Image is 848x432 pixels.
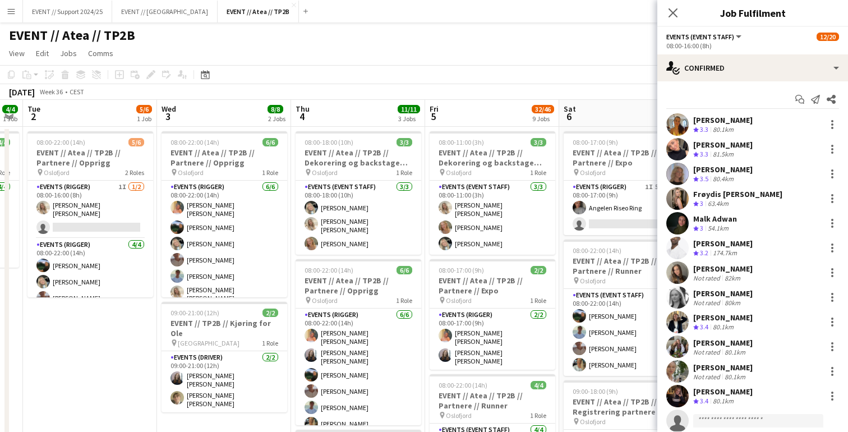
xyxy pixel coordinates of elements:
span: Jobs [60,48,77,58]
h3: EVENT // Atea // TP2B // Dekorering og backstage oppsett [430,148,555,168]
span: Oslofjord [44,168,70,177]
span: 5/6 [128,138,144,146]
app-card-role: Events (Rigger)6/608:00-22:00 (14h)[PERSON_NAME] [PERSON_NAME][PERSON_NAME][PERSON_NAME][PERSON_N... [162,181,287,307]
span: 4 [294,110,310,123]
div: [PERSON_NAME] [693,362,753,373]
div: 80.1km [711,125,736,135]
span: 3 [700,224,703,232]
h3: EVENT // Atea // TP2B // Partnere // Expo [564,148,689,168]
span: 5 [428,110,439,123]
div: 80.4km [711,174,736,184]
span: Oslofjord [312,296,338,305]
span: 2/2 [531,266,546,274]
div: [PERSON_NAME] [693,115,753,125]
h3: EVENT // Atea // TP2B // Dekorering og backstage oppsett [296,148,421,168]
span: 3 [700,199,703,208]
app-card-role: Events (Event Staff)3/308:00-11:00 (3h)[PERSON_NAME] [PERSON_NAME][PERSON_NAME][PERSON_NAME] [430,181,555,255]
h3: EVENT // Atea // TP2B // Partnere // Runner [430,390,555,411]
div: 9 Jobs [532,114,554,123]
a: Edit [31,46,53,61]
span: Oslofjord [446,411,472,420]
app-job-card: 08:00-17:00 (9h)1/2EVENT // Atea // TP2B // Partnere // Expo Oslofjord1 RoleEvents (Rigger)1I5A1/... [564,131,689,235]
app-card-role: Events (Rigger)1I1/208:00-16:00 (8h)[PERSON_NAME] [PERSON_NAME] [27,181,153,238]
span: 1 Role [396,168,412,177]
div: 82km [722,274,743,282]
app-card-role: Events (Rigger)2/208:00-17:00 (9h)[PERSON_NAME] [PERSON_NAME][PERSON_NAME] [PERSON_NAME] [430,309,555,370]
app-card-role: Events (Rigger)4/408:00-22:00 (14h)[PERSON_NAME][PERSON_NAME][PERSON_NAME] [27,238,153,325]
h3: EVENT // Atea // TP2B // Partnere // Opprigg [27,148,153,168]
span: 3.4 [700,323,708,331]
div: 1 Job [3,114,17,123]
app-card-role: Events (Driver)2/209:00-21:00 (12h)[PERSON_NAME] [PERSON_NAME][PERSON_NAME] [PERSON_NAME] [162,351,287,412]
div: Not rated [693,298,722,307]
h1: EVENT // Atea // TP2B [9,27,135,44]
div: 63.4km [706,199,731,209]
span: 08:00-22:00 (14h) [573,246,621,255]
span: 12/20 [817,33,839,41]
span: Edit [36,48,49,58]
div: [DATE] [9,86,35,98]
span: 08:00-22:00 (14h) [439,381,487,389]
app-job-card: 08:00-22:00 (14h)4/4EVENT // Atea // TP2B // Partnere // Runner Oslofjord1 RoleEvents (Event Staf... [564,240,689,376]
span: Week 36 [37,88,65,96]
div: [PERSON_NAME] [693,164,753,174]
app-job-card: 08:00-18:00 (10h)3/3EVENT // Atea // TP2B // Dekorering og backstage oppsett Oslofjord1 RoleEvent... [296,131,421,255]
span: 1 Role [530,296,546,305]
div: Frøydis [PERSON_NAME] [693,189,782,199]
button: EVENT // Support 2024/25 [23,1,112,22]
span: 3 [160,110,176,123]
span: 6 [562,110,576,123]
app-job-card: 08:00-22:00 (14h)6/6EVENT // Atea // TP2B // Partnere // Opprigg Oslofjord1 RoleEvents (Rigger)6/... [162,131,287,297]
div: Not rated [693,348,722,356]
span: 08:00-22:00 (14h) [36,138,85,146]
div: 54.1km [706,224,731,233]
span: 4/4 [2,105,18,113]
span: 3/3 [397,138,412,146]
span: Sat [564,104,576,114]
div: 80.1km [722,373,748,381]
span: 08:00-17:00 (9h) [573,138,618,146]
div: [PERSON_NAME] [693,238,753,249]
div: 174.7km [711,249,739,258]
app-job-card: 08:00-22:00 (14h)6/6EVENT // Atea // TP2B // Partnere // Opprigg Oslofjord1 RoleEvents (Rigger)6/... [296,259,421,425]
span: View [9,48,25,58]
h3: EVENT // Atea // TP2B // Partnere // Opprigg [162,148,287,168]
span: Oslofjord [446,168,472,177]
app-job-card: 08:00-22:00 (14h)5/6EVENT // Atea // TP2B // Partnere // Opprigg Oslofjord2 RolesEvents (Rigger)1... [27,131,153,297]
span: Comms [88,48,113,58]
h3: EVENT // Atea // TP2B // Registrering partnere [564,397,689,417]
span: 1 Role [530,168,546,177]
span: Thu [296,104,310,114]
span: 3.2 [700,249,708,257]
span: [GEOGRAPHIC_DATA] [178,339,239,347]
span: 4/4 [531,381,546,389]
app-job-card: 08:00-17:00 (9h)2/2EVENT // Atea // TP2B // Partnere // Expo Oslofjord1 RoleEvents (Rigger)2/208:... [430,259,555,370]
h3: EVENT // Atea // TP2B // Partnere // Opprigg [296,275,421,296]
div: [PERSON_NAME] [693,140,753,150]
span: 3.5 [700,174,708,183]
div: 80.1km [711,397,736,406]
span: 3.3 [700,125,708,134]
span: 5/6 [136,105,152,113]
span: 32/46 [532,105,554,113]
span: 08:00-18:00 (10h) [305,138,353,146]
span: Events (Event Staff) [666,33,734,41]
span: 6/6 [397,266,412,274]
div: Malk Adwan [693,214,737,224]
div: 2 Jobs [268,114,285,123]
div: 1 Job [137,114,151,123]
div: 09:00-21:00 (12h)2/2EVENT // TP2B // Kjøring for Ole [GEOGRAPHIC_DATA]1 RoleEvents (Driver)2/209:... [162,302,287,412]
span: Oslofjord [580,277,606,285]
div: 80km [722,298,743,307]
div: 80.1km [711,323,736,332]
div: [PERSON_NAME] [693,387,753,397]
div: 80.1km [722,348,748,356]
app-job-card: 08:00-11:00 (3h)3/3EVENT // Atea // TP2B // Dekorering og backstage oppsett Oslofjord1 RoleEvents... [430,131,555,255]
span: 8/8 [268,105,283,113]
div: [PERSON_NAME] [693,338,753,348]
span: Oslofjord [312,168,338,177]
